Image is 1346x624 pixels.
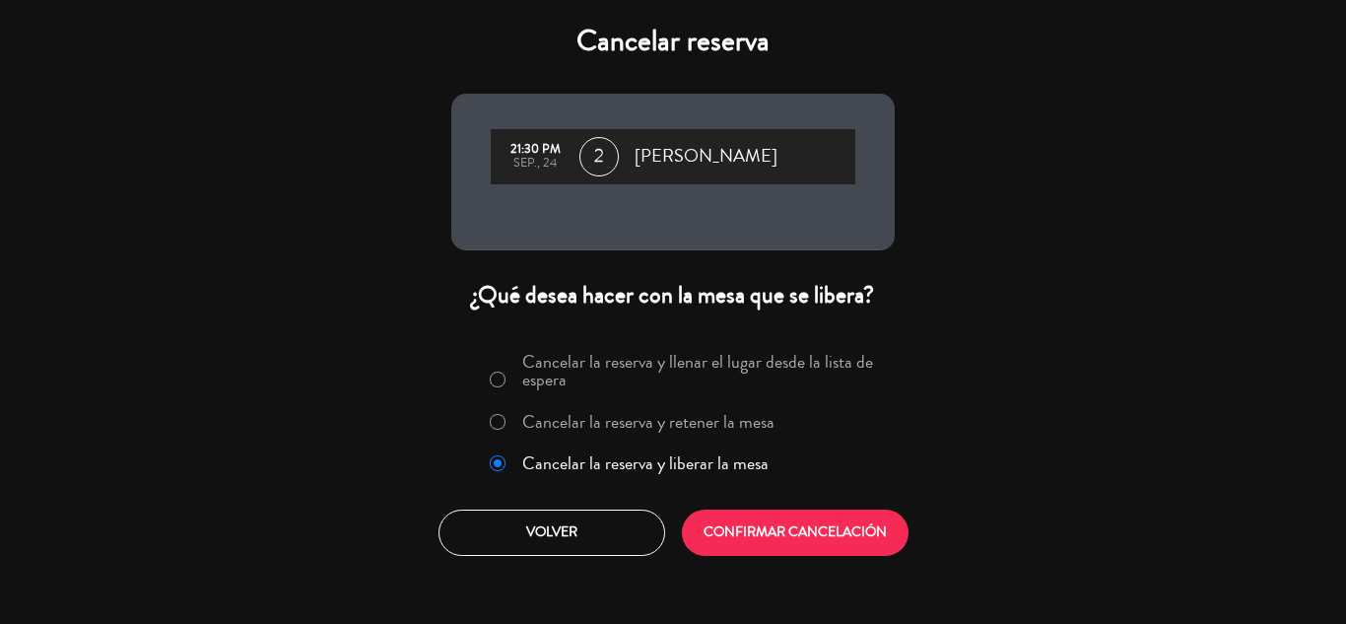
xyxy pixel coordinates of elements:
[438,510,665,556] button: Volver
[522,454,769,472] label: Cancelar la reserva y liberar la mesa
[682,510,909,556] button: CONFIRMAR CANCELACIÓN
[501,143,570,157] div: 21:30 PM
[451,280,895,311] div: ¿Qué desea hacer con la mesa que se libera?
[451,24,895,59] h4: Cancelar reserva
[635,142,777,172] span: [PERSON_NAME]
[522,353,883,388] label: Cancelar la reserva y llenar el lugar desde la lista de espera
[522,413,774,431] label: Cancelar la reserva y retener la mesa
[579,137,619,176] span: 2
[501,157,570,171] div: sep., 24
